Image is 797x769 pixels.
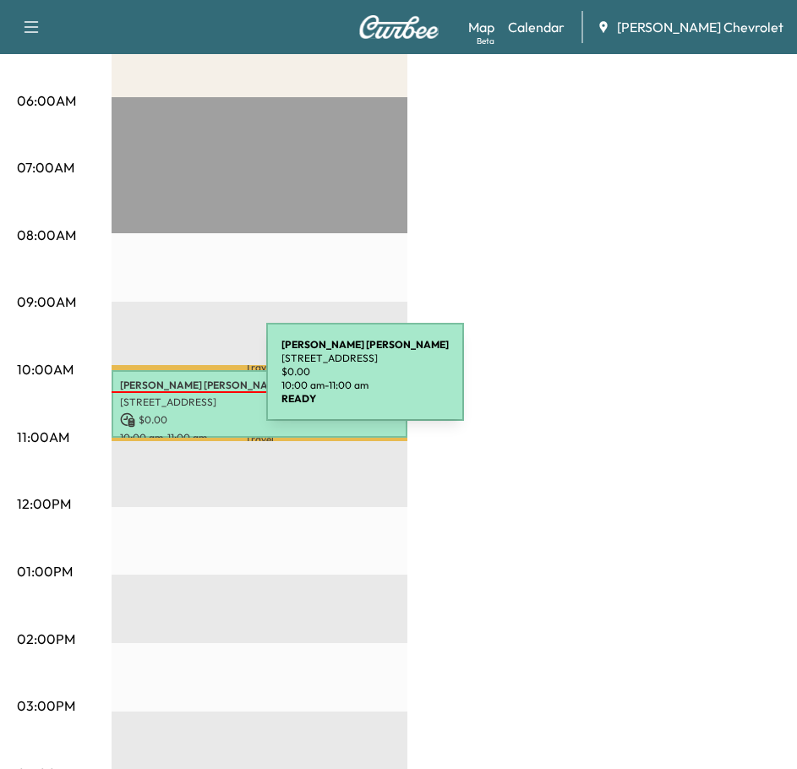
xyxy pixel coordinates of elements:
p: 10:00 am - 11:00 am [120,431,399,444]
p: 02:00PM [17,629,75,649]
a: MapBeta [468,17,494,37]
p: 12:00PM [17,494,71,514]
p: 08:00AM [17,225,76,245]
p: Travel [112,438,407,441]
p: $ 0.00 [120,412,399,428]
p: 09:00AM [17,292,76,312]
p: Travel [112,365,407,369]
b: [PERSON_NAME] [PERSON_NAME] [281,338,449,351]
p: 07:00AM [17,157,74,177]
p: 10:00AM [17,359,74,379]
p: 11:00AM [17,427,69,447]
span: [PERSON_NAME] Chevrolet [617,17,783,37]
a: Calendar [508,17,565,37]
div: Beta [477,35,494,47]
b: READY [281,392,316,405]
img: Curbee Logo [358,15,439,39]
p: 03:00PM [17,695,75,716]
p: $ 0.00 [281,365,449,379]
p: [PERSON_NAME] [PERSON_NAME] [120,379,399,392]
p: [STREET_ADDRESS] [281,352,449,365]
p: 10:00 am - 11:00 am [281,379,449,392]
p: [STREET_ADDRESS] [120,395,399,409]
p: 01:00PM [17,561,73,581]
p: 06:00AM [17,90,76,111]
